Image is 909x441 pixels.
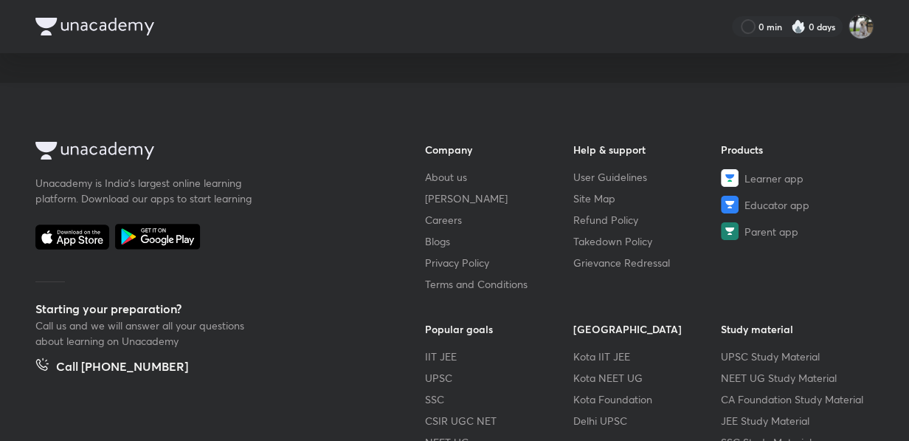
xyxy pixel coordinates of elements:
[744,197,809,213] span: Educator app
[721,169,739,187] img: Learner app
[425,255,573,270] a: Privacy Policy
[721,142,869,157] h6: Products
[848,14,874,39] img: Anjali Ror
[721,349,869,364] a: UPSC Study Material
[573,233,722,249] a: Takedown Policy
[573,321,722,337] h6: [GEOGRAPHIC_DATA]
[425,413,573,428] a: CSIR UGC NET
[35,142,154,160] img: Company Logo
[573,349,722,364] a: Kota IIT JEE
[573,191,722,206] a: Site Map
[425,233,573,249] a: Blogs
[425,191,573,206] a: [PERSON_NAME]
[573,255,722,270] a: Grievance Redressal
[721,222,869,240] a: Parent app
[721,196,739,213] img: Educator app
[721,413,869,428] a: JEE Study Material
[425,169,573,185] a: About us
[35,18,154,35] img: Company Logo
[744,224,798,239] span: Parent app
[721,370,869,386] a: NEET UG Study Material
[35,175,257,206] p: Unacademy is India’s largest online learning platform. Download our apps to start learning
[721,169,869,187] a: Learner app
[721,321,869,337] h6: Study material
[573,212,722,228] a: Refund Policy
[35,142,378,163] a: Company Logo
[573,169,722,185] a: User Guidelines
[425,212,462,228] span: Careers
[425,370,573,386] a: UPSC
[721,392,869,407] a: CA Foundation Study Material
[573,392,722,407] a: Kota Foundation
[425,276,573,292] a: Terms and Conditions
[573,370,722,386] a: Kota NEET UG
[35,358,188,378] a: Call [PHONE_NUMBER]
[35,318,257,349] p: Call us and we will answer all your questions about learning on Unacademy
[573,142,722,157] h6: Help & support
[744,171,803,186] span: Learner app
[425,321,573,337] h6: Popular goals
[573,413,722,428] a: Delhi UPSC
[425,349,573,364] a: IIT JEE
[721,222,739,240] img: Parent app
[791,19,806,34] img: streak
[56,358,188,378] h5: Call [PHONE_NUMBER]
[35,300,378,318] h5: Starting your preparation?
[425,212,573,228] a: Careers
[425,142,573,157] h6: Company
[721,196,869,213] a: Educator app
[425,392,573,407] a: SSC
